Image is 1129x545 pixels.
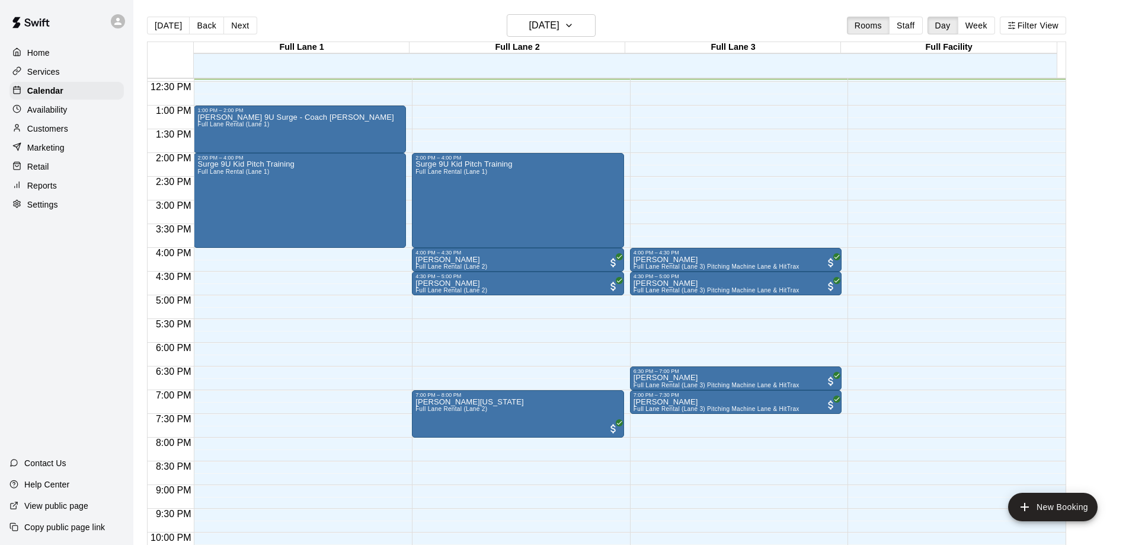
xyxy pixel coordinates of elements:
div: 4:00 PM – 4:30 PM: Alex Cuevas [630,248,842,272]
a: Retail [9,158,124,176]
button: add [1008,493,1098,521]
button: [DATE] [507,14,596,37]
span: 2:30 PM [153,177,194,187]
span: 12:30 PM [148,82,194,92]
span: All customers have paid [825,399,837,411]
span: 6:00 PM [153,343,194,353]
div: 4:30 PM – 5:00 PM [415,273,621,279]
div: 4:00 PM – 4:30 PM [415,250,621,256]
a: Services [9,63,124,81]
span: 6:30 PM [153,366,194,377]
span: 10:00 PM [148,533,194,543]
span: Full Lane Rental (Lane 2) [415,263,487,270]
div: 4:00 PM – 4:30 PM: Brad Seymore [412,248,624,272]
span: 9:00 PM [153,485,194,495]
div: Full Lane 2 [410,42,625,53]
span: 5:30 PM [153,319,194,329]
div: 2:00 PM – 4:00 PM: Surge 9U Kid Pitch Training [194,153,406,248]
div: 7:00 PM – 8:00 PM [415,392,621,398]
p: Settings [27,199,58,211]
div: 4:00 PM – 4:30 PM [634,250,839,256]
span: 3:30 PM [153,224,194,234]
span: 2:00 PM [153,153,194,163]
div: Full Facility [841,42,1057,53]
p: Home [27,47,50,59]
div: Full Lane 3 [625,42,841,53]
button: Next [223,17,257,34]
p: Copy public page link [24,521,105,533]
div: 4:30 PM – 5:00 PM [634,273,839,279]
button: Back [189,17,224,34]
span: 4:00 PM [153,248,194,258]
p: Help Center [24,479,69,490]
span: Full Lane Rental (Lane 1) [197,121,269,128]
p: Calendar [27,85,63,97]
p: Reports [27,180,57,192]
span: All customers have paid [607,281,619,292]
div: 6:30 PM – 7:00 PM [634,368,839,374]
span: 4:30 PM [153,272,194,282]
a: Home [9,44,124,62]
button: Day [927,17,958,34]
span: 7:30 PM [153,414,194,424]
span: 1:00 PM [153,106,194,116]
div: 2:00 PM – 4:00 PM: Surge 9U Kid Pitch Training [412,153,624,248]
button: Rooms [847,17,890,34]
button: Staff [889,17,923,34]
a: Customers [9,120,124,138]
p: Availability [27,104,68,116]
span: Full Lane Rental (Lane 2) [415,406,487,412]
button: Week [958,17,995,34]
span: All customers have paid [825,257,837,269]
span: Full Lane Rental (Lane 2) [415,287,487,294]
span: All customers have paid [825,281,837,292]
a: Settings [9,196,124,213]
div: 2:00 PM – 4:00 PM [415,155,621,161]
span: 7:00 PM [153,390,194,400]
span: All customers have paid [825,375,837,387]
a: Marketing [9,139,124,157]
a: Availability [9,101,124,119]
div: 7:00 PM – 7:30 PM: Tiwan Outlaw [630,390,842,414]
span: Full Lane Rental (Lane 1) [415,168,487,175]
div: 4:30 PM – 5:00 PM: Alex Cuevas [412,272,624,295]
span: Full Lane Rental (Lane 3) Pitching Machine Lane & HitTrax [634,287,799,294]
span: All customers have paid [607,423,619,435]
button: Filter View [1000,17,1066,34]
span: 9:30 PM [153,509,194,519]
button: [DATE] [147,17,190,34]
h6: [DATE] [529,17,559,34]
p: Customers [27,123,68,135]
span: 8:00 PM [153,438,194,448]
div: 1:00 PM – 2:00 PM [197,107,402,113]
span: 3:00 PM [153,200,194,211]
p: Services [27,66,60,78]
p: Retail [27,161,49,173]
span: Full Lane Rental (Lane 3) Pitching Machine Lane & HitTrax [634,406,799,412]
div: Full Lane 1 [194,42,410,53]
span: Full Lane Rental (Lane 3) Pitching Machine Lane & HitTrax [634,382,799,388]
a: Reports [9,177,124,195]
span: All customers have paid [607,257,619,269]
p: View public page [24,500,88,512]
p: Marketing [27,142,65,154]
div: 7:00 PM – 7:30 PM [634,392,839,398]
span: 5:00 PM [153,295,194,305]
div: 7:00 PM – 8:00 PM: Renee Washington [412,390,624,438]
a: Calendar [9,82,124,100]
p: Contact Us [24,457,66,469]
div: 1:00 PM – 2:00 PM: Grayson 9U Surge - Coach Wes [194,106,406,153]
div: 6:30 PM – 7:00 PM: Tiwan Outlaw [630,366,842,390]
span: 1:30 PM [153,129,194,139]
span: Full Lane Rental (Lane 1) [197,168,269,175]
span: 8:30 PM [153,461,194,471]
